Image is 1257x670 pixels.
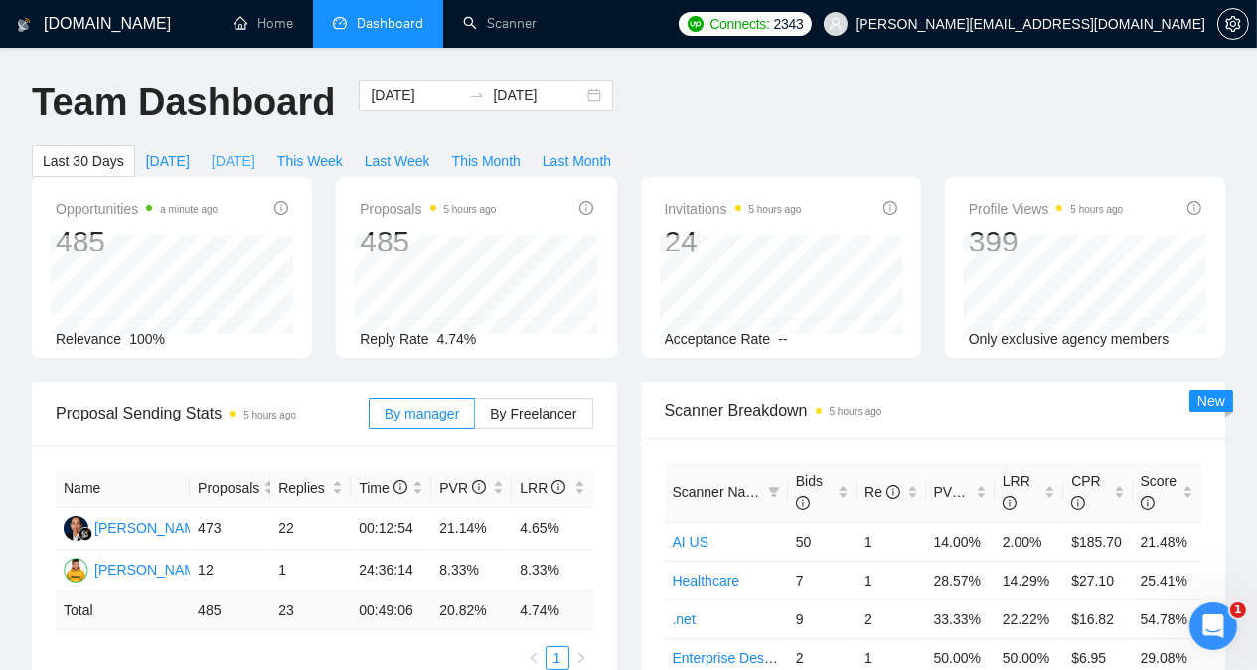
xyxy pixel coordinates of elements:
[56,331,121,347] span: Relevance
[441,145,532,177] button: This Month
[1197,393,1225,409] span: New
[472,480,486,494] span: info-circle
[32,145,135,177] button: Last 30 Days
[673,650,833,666] a: Enterprise Design Fintech
[547,647,568,669] a: 1
[452,150,521,172] span: This Month
[774,13,804,35] span: 2343
[385,406,459,421] span: By manager
[64,516,88,541] img: AD
[190,591,270,630] td: 485
[1133,599,1201,638] td: 54.78%
[431,591,512,630] td: 20.82 %
[266,145,354,177] button: This Week
[926,561,995,599] td: 28.57%
[995,599,1063,638] td: 22.22%
[243,410,296,420] time: 5 hours ago
[512,591,592,630] td: 4.74 %
[56,591,190,630] td: Total
[56,469,190,508] th: Name
[94,517,209,539] div: [PERSON_NAME]
[333,16,347,30] span: dashboard
[360,197,496,221] span: Proposals
[490,406,576,421] span: By Freelancer
[1063,599,1132,638] td: $16.82
[673,484,765,500] span: Scanner Name
[934,484,981,500] span: PVR
[1217,8,1249,40] button: setting
[569,646,593,670] button: right
[857,522,925,561] td: 1
[528,652,540,664] span: left
[1063,561,1132,599] td: $27.10
[64,519,209,535] a: AD[PERSON_NAME]
[1218,16,1248,32] span: setting
[532,145,622,177] button: Last Month
[351,550,431,591] td: 24:36:14
[190,508,270,550] td: 473
[579,201,593,215] span: info-circle
[56,401,369,425] span: Proposal Sending Stats
[764,477,784,507] span: filter
[1063,522,1132,561] td: $185.70
[17,9,31,41] img: logo
[43,150,124,172] span: Last 30 Days
[198,477,259,499] span: Proposals
[768,486,780,498] span: filter
[270,591,351,630] td: 23
[1003,473,1030,511] span: LRR
[274,201,288,215] span: info-circle
[543,150,611,172] span: Last Month
[365,150,430,172] span: Last Week
[64,558,88,583] img: AM
[360,223,496,260] div: 485
[79,527,92,541] img: gigradar-bm.png
[354,145,441,177] button: Last Week
[431,508,512,550] td: 21.14%
[575,652,587,664] span: right
[520,480,565,496] span: LRR
[886,485,900,499] span: info-circle
[673,573,740,588] a: Healthcare
[673,534,709,550] a: AI US
[431,550,512,591] td: 8.33%
[371,84,461,106] input: Start date
[749,204,802,215] time: 5 hours ago
[830,406,882,417] time: 5 hours ago
[1189,602,1237,650] iframe: Intercom live chat
[796,473,823,511] span: Bids
[135,145,201,177] button: [DATE]
[234,15,293,32] a: homeHome
[160,204,218,215] time: a minute ago
[926,522,995,561] td: 14.00%
[1230,602,1246,618] span: 1
[94,559,209,581] div: [PERSON_NAME]
[829,17,843,31] span: user
[857,599,925,638] td: 2
[360,331,428,347] span: Reply Rate
[212,150,255,172] span: [DATE]
[56,223,218,260] div: 485
[688,16,704,32] img: upwork-logo.png
[673,611,696,627] a: .net
[926,599,995,638] td: 33.33%
[190,469,270,508] th: Proposals
[665,331,771,347] span: Acceptance Rate
[665,197,802,221] span: Invitations
[709,13,769,35] span: Connects:
[56,197,218,221] span: Opportunities
[444,204,497,215] time: 5 hours ago
[469,87,485,103] span: to
[969,331,1170,347] span: Only exclusive agency members
[1071,473,1101,511] span: CPR
[351,508,431,550] td: 00:12:54
[569,646,593,670] li: Next Page
[1141,496,1155,510] span: info-circle
[1217,16,1249,32] a: setting
[995,561,1063,599] td: 14.29%
[129,331,165,347] span: 100%
[512,550,592,591] td: 8.33%
[270,469,351,508] th: Replies
[357,15,423,32] span: Dashboard
[64,561,209,577] a: AM[PERSON_NAME]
